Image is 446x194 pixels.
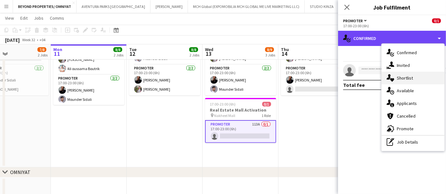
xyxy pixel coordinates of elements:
[34,15,43,21] span: Jobs
[205,98,276,143] app-job-card: 17:00-23:00 (6h)0/1Real Estate Mall Activation Nakheel Mall1 RolePromoter113A0/117:00-23:00 (6h)
[128,50,136,57] span: 12
[20,15,28,21] span: Edit
[343,23,441,28] div: 17:00-23:00 (6h)
[52,50,62,57] span: 11
[47,14,67,22] a: Comms
[214,113,236,118] span: Nakheel Mall
[113,47,122,52] span: 8/8
[53,47,62,52] span: Mon
[265,53,275,57] div: 3 Jobs
[382,59,444,72] div: Invited
[382,122,444,135] div: Promote
[305,0,339,13] button: STUDIO KINZA
[5,15,14,21] span: View
[382,84,444,97] div: Available
[205,107,276,113] h3: Real Estate Mall Activation
[205,120,276,143] app-card-role: Promoter113A0/117:00-23:00 (6h)
[114,53,123,57] div: 2 Jobs
[281,47,289,52] span: Thu
[18,14,30,22] a: Edit
[382,46,444,59] div: Confirmed
[37,47,46,52] span: 7/8
[190,53,199,57] div: 2 Jobs
[10,169,30,175] div: OMNIYAT
[3,14,17,22] a: View
[39,37,45,42] div: +04
[189,47,198,52] span: 8/8
[38,53,48,57] div: 2 Jobs
[281,65,352,95] app-card-role: Promoter1/217:00-23:00 (6h)[PERSON_NAME]
[343,18,363,23] span: Promoter
[382,97,444,110] div: Applicants
[5,37,20,43] div: [DATE]
[262,102,271,107] span: 0/1
[13,0,77,13] button: BEYOND PROPERTIES/ OMNIYAT
[53,75,124,106] app-card-role: Promoter2/217:00-23:00 (6h)[PERSON_NAME]Mounder Sidali
[205,47,213,52] span: Wed
[338,3,446,11] h3: Job Fulfilment
[343,18,368,23] button: Promoter
[265,47,274,52] span: 8/9
[280,50,289,57] span: 14
[432,18,441,23] span: 0/1
[382,110,444,122] div: Cancelled
[343,82,365,88] div: Total fee
[77,0,150,13] button: AVENTURA PARKS [GEOGRAPHIC_DATA]
[382,136,444,148] div: Job Details
[150,0,188,13] button: [PERSON_NAME]
[31,14,46,22] a: Jobs
[205,65,276,95] app-card-role: Promoter2/217:00-23:00 (6h)[PERSON_NAME]Mounder Sidali
[50,15,64,21] span: Comms
[262,113,271,118] span: 1 Role
[338,31,446,46] div: Confirmed
[382,72,444,84] div: Shortlist
[204,50,213,57] span: 13
[188,0,305,13] button: MCH Global (EXPOMOBILIA MCH GLOBAL ME LIVE MARKETING LLC)
[21,37,37,42] span: Week 32
[210,102,236,107] span: 17:00-23:00 (6h)
[129,65,200,95] app-card-role: Promoter2/217:00-23:00 (6h)[PERSON_NAME][PERSON_NAME]
[129,47,136,52] span: Tue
